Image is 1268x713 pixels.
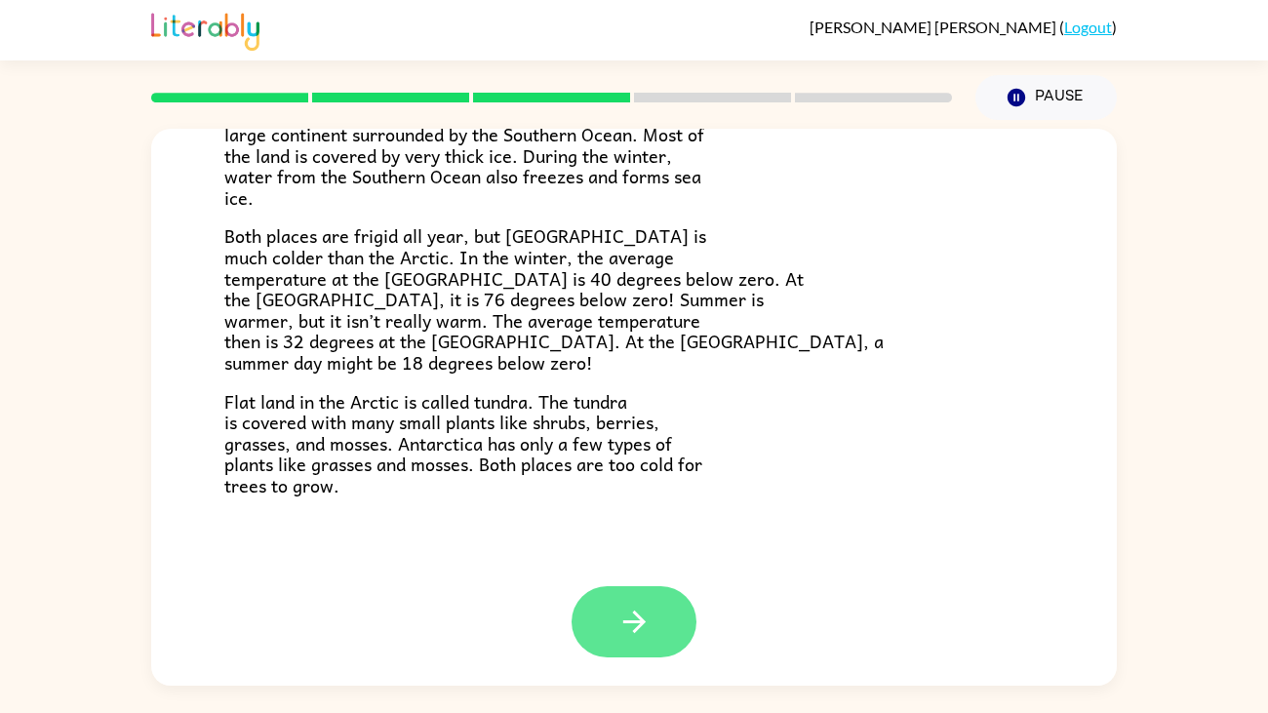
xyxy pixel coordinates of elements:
[975,75,1117,120] button: Pause
[1064,18,1112,36] a: Logout
[810,18,1117,36] div: ( )
[224,99,704,211] span: At the bottom of the world is Antarctica. It is a large continent surrounded by the Southern Ocea...
[151,8,259,51] img: Literably
[224,387,702,499] span: Flat land in the Arctic is called tundra. The tundra is covered with many small plants like shrub...
[224,221,884,376] span: Both places are frigid all year, but [GEOGRAPHIC_DATA] is much colder than the Arctic. In the win...
[810,18,1059,36] span: [PERSON_NAME] [PERSON_NAME]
